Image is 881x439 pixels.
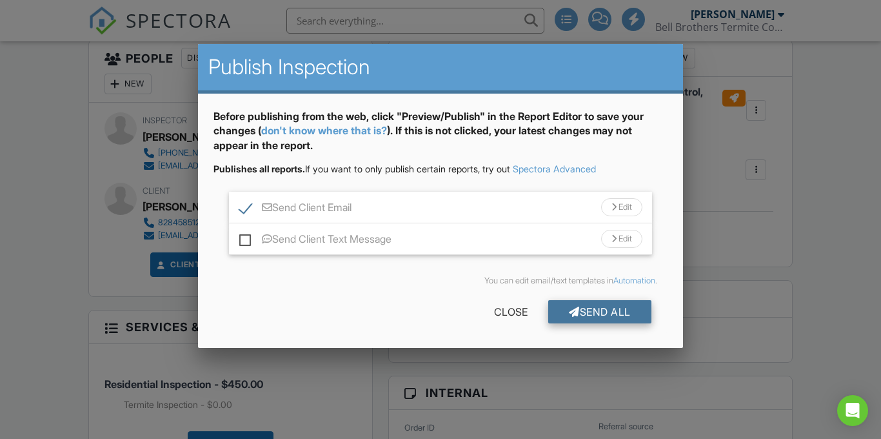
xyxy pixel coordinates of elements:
[213,163,305,174] strong: Publishes all reports.
[213,109,667,163] div: Before publishing from the web, click "Preview/Publish" in the Report Editor to save your changes...
[513,163,596,174] a: Spectora Advanced
[613,276,655,285] a: Automation
[473,300,548,323] div: Close
[239,201,351,218] label: Send Client Email
[239,233,391,249] label: Send Client Text Message
[213,163,510,174] span: If you want to only publish certain reports, try out
[208,54,672,80] h2: Publish Inspection
[261,124,387,137] a: don't know where that is?
[224,276,657,286] div: You can edit email/text templates in .
[548,300,651,323] div: Send All
[837,395,868,426] div: Open Intercom Messenger
[601,230,642,248] div: Edit
[601,198,642,216] div: Edit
